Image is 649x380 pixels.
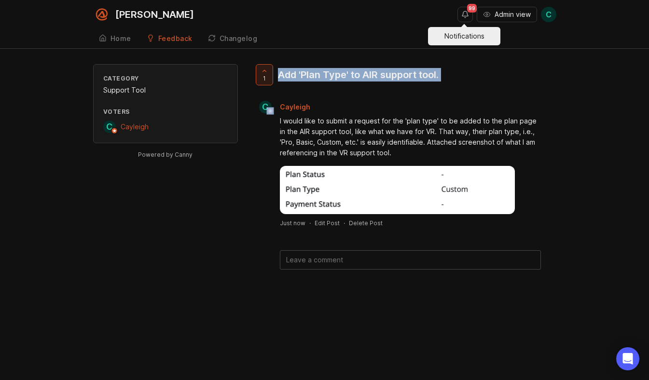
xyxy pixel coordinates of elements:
[495,10,531,19] span: Admin view
[103,108,228,116] div: Voters
[259,101,272,113] div: C
[344,219,345,227] div: ·
[137,149,194,160] a: Powered by Canny
[278,68,439,81] div: Add 'Plan Type' to AIR support tool.
[141,29,198,49] a: Feedback
[220,35,258,42] div: Changelog
[546,9,552,20] span: C
[280,116,541,158] div: I would like to submit a request for the 'plan type' to be added to the plan page in the AIR supp...
[256,64,273,85] button: 1
[103,121,149,133] a: CCayleigh
[158,35,193,42] div: Feedback
[202,29,263,49] a: Changelog
[93,6,110,23] img: Smith.ai logo
[110,35,131,42] div: Home
[121,122,149,131] span: Cayleigh
[93,29,137,49] a: Home
[349,219,383,227] div: Delete Post
[477,7,537,22] button: Admin view
[103,121,116,133] div: C
[309,219,311,227] div: ·
[467,4,477,13] span: 99
[280,103,310,111] span: Cayleigh
[616,347,639,370] div: Open Intercom Messenger
[103,74,228,82] div: Category
[280,219,305,227] a: Just now
[541,7,556,22] button: C
[315,219,340,227] div: Edit Post
[280,166,515,214] img: https://canny-assets.io/images/14c9a8061ecebf765692112ccdd7eb36.png
[110,127,118,135] img: member badge
[103,85,228,95] div: Support Tool
[428,27,500,45] div: Notifications
[266,108,274,115] img: member badge
[457,7,473,22] button: Notifications
[263,74,266,82] span: 1
[115,10,194,19] div: [PERSON_NAME]
[253,101,318,113] a: CCayleigh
